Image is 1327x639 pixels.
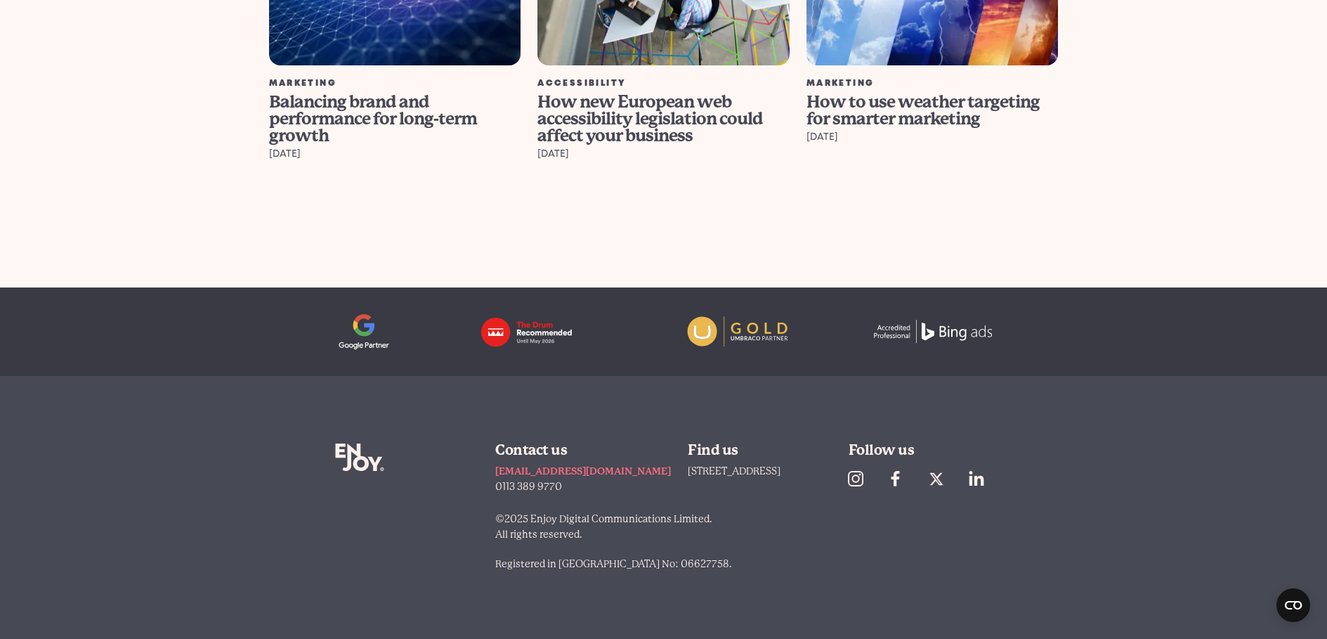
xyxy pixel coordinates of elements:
div: [DATE] [537,147,790,161]
a: Follow us on Twitter [920,463,961,494]
a: [EMAIL_ADDRESS][DOMAIN_NAME] [495,463,671,479]
span: Balancing brand and performance for long-term growth [269,92,477,146]
a: Follow us on Facebook [880,463,920,494]
div: Accessibility [537,79,790,88]
div: Follow us [849,444,993,458]
span: 0113 389 9770 [495,481,562,492]
a: https://uk.linkedin.com/company/enjoy-digital [961,463,1002,494]
div: Find us [688,444,832,458]
div: Marketing [269,79,521,88]
span: How new European web accessibility legislation could affect your business [537,92,763,146]
a: 0113 389 9770 [495,479,671,494]
div: [DATE] [806,130,1059,144]
p: ©2025 Enjoy Digital Communications Limited. All rights reserved. [495,511,992,542]
span: How to use weather targeting for smarter marketing [806,92,1040,129]
div: Marketing [806,79,1059,88]
a: [STREET_ADDRESS] [688,465,780,477]
span: [EMAIL_ADDRESS][DOMAIN_NAME] [495,465,671,477]
button: Open CMP widget [1276,588,1310,622]
img: logo [478,314,601,349]
p: Registered in [GEOGRAPHIC_DATA] No: 06627758. [495,556,992,572]
a: Follow us on Instagram [839,463,880,494]
div: [DATE] [269,147,521,161]
div: Contact us [495,444,671,458]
